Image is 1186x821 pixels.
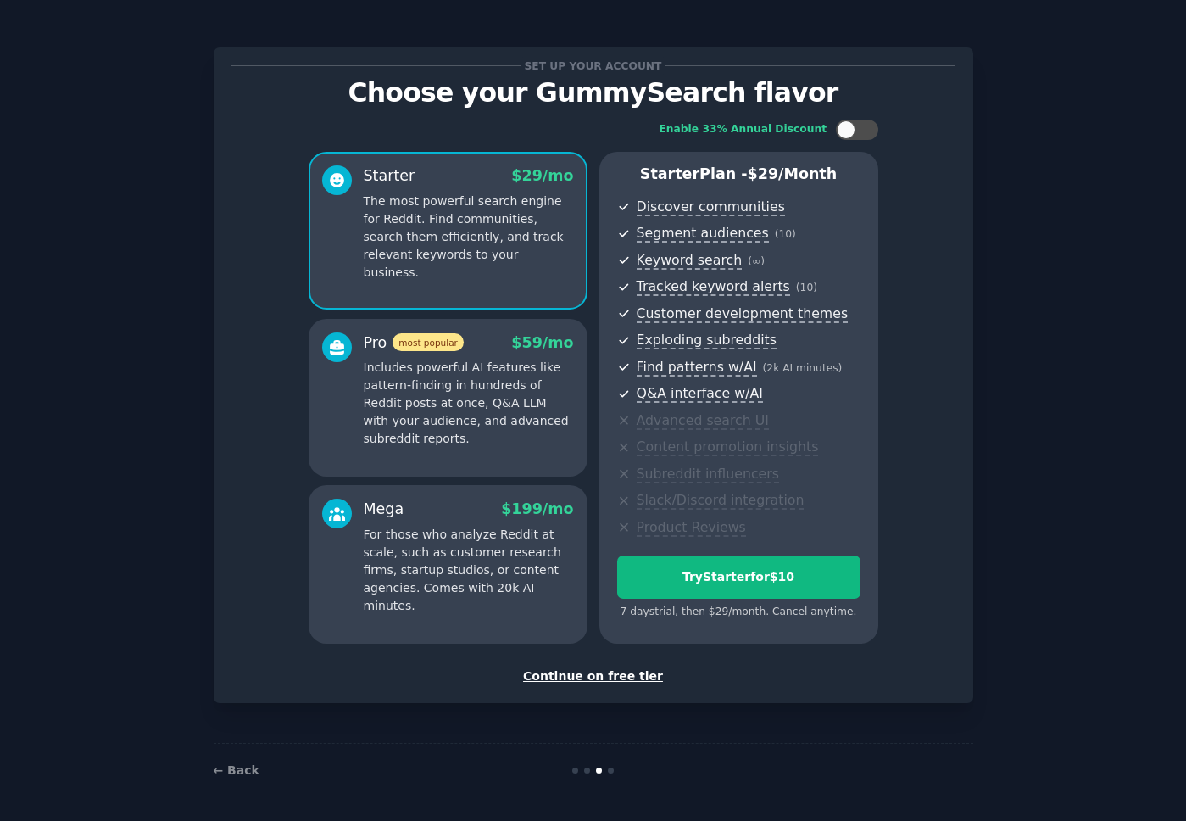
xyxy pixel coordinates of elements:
[637,519,746,537] span: Product Reviews
[660,122,827,137] div: Enable 33% Annual Discount
[231,78,955,108] p: Choose your GummySearch flavor
[364,526,574,615] p: For those who analyze Reddit at scale, such as customer research firms, startup studios, or conte...
[637,385,763,403] span: Q&A interface w/AI
[763,362,843,374] span: ( 2k AI minutes )
[214,763,259,777] a: ← Back
[521,57,665,75] span: Set up your account
[637,305,849,323] span: Customer development themes
[393,333,464,351] span: most popular
[617,556,860,599] button: TryStarterfor$10
[364,499,404,520] div: Mega
[637,278,790,296] span: Tracked keyword alerts
[637,492,805,510] span: Slack/Discord integration
[364,332,464,354] div: Pro
[617,605,860,620] div: 7 days trial, then $ 29 /month . Cancel anytime.
[637,332,777,349] span: Exploding subreddits
[637,252,743,270] span: Keyword search
[618,568,860,586] div: Try Starter for $10
[775,228,796,240] span: ( 10 )
[748,255,765,267] span: ( ∞ )
[637,198,785,216] span: Discover communities
[617,164,860,185] p: Starter Plan -
[748,165,838,182] span: $ 29 /month
[511,167,573,184] span: $ 29 /mo
[501,500,573,517] span: $ 199 /mo
[637,438,819,456] span: Content promotion insights
[364,359,574,448] p: Includes powerful AI features like pattern-finding in hundreds of Reddit posts at once, Q&A LLM w...
[637,225,769,243] span: Segment audiences
[637,466,779,483] span: Subreddit influencers
[231,667,955,685] div: Continue on free tier
[796,282,817,293] span: ( 10 )
[637,359,757,377] span: Find patterns w/AI
[364,193,574,282] p: The most powerful search engine for Reddit. Find communities, search them efficiently, and track ...
[364,165,415,187] div: Starter
[511,334,573,351] span: $ 59 /mo
[637,412,769,430] span: Advanced search UI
